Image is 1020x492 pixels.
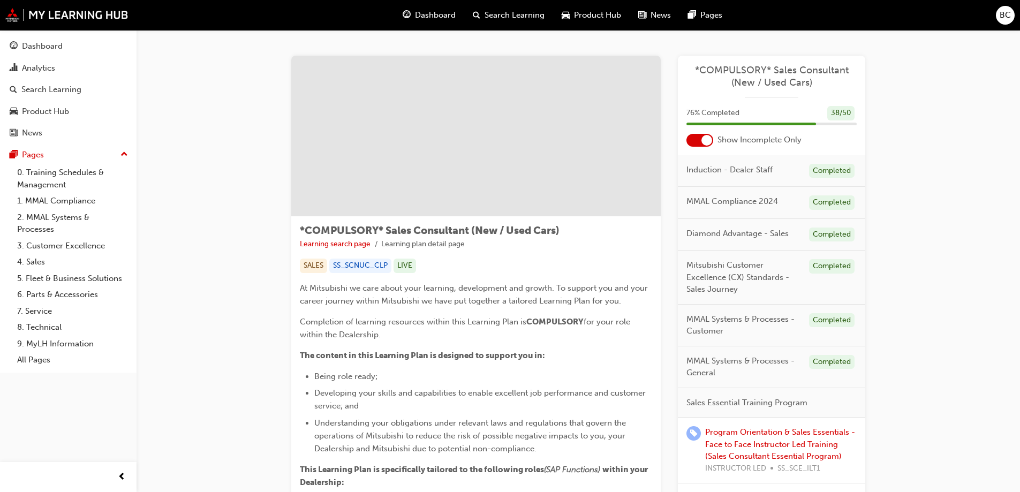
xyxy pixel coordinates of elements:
a: 9. MyLH Information [13,336,132,352]
span: pages-icon [688,9,696,22]
span: pages-icon [10,150,18,160]
span: guage-icon [403,9,411,22]
span: Being role ready; [314,372,377,381]
span: search-icon [473,9,480,22]
a: Dashboard [4,36,132,56]
div: Completed [809,164,855,178]
div: Analytics [22,62,55,74]
span: car-icon [562,9,570,22]
span: within your Dealership: [300,465,649,487]
a: Analytics [4,58,132,78]
a: 0. Training Schedules & Management [13,164,132,193]
span: Search Learning [485,9,545,21]
span: MMAL Systems & Processes - General [686,355,800,379]
div: Dashboard [22,40,63,52]
div: Pages [22,149,44,161]
a: news-iconNews [630,4,679,26]
span: guage-icon [10,42,18,51]
span: MMAL Compliance 2024 [686,195,778,208]
a: 8. Technical [13,319,132,336]
a: Product Hub [4,102,132,122]
span: Understanding your obligations under relevant laws and regulations that govern the operations of ... [314,418,628,453]
span: for your role within the Dealership. [300,317,632,339]
a: car-iconProduct Hub [553,4,630,26]
div: SS_SCNUC_CLP [329,259,391,273]
li: Learning plan detail page [381,238,465,251]
div: 38 / 50 [827,106,855,120]
span: This Learning Plan is specifically tailored to the following roles [300,465,544,474]
a: 6. Parts & Accessories [13,286,132,303]
button: Pages [4,145,132,165]
span: learningRecordVerb_ENROLL-icon [686,426,701,441]
span: MMAL Systems & Processes - Customer [686,313,800,337]
img: mmal [5,8,129,22]
a: News [4,123,132,143]
span: Show Incomplete Only [717,134,802,146]
button: BC [996,6,1015,25]
div: LIVE [394,259,416,273]
span: The content in this Learning Plan is designed to support you in: [300,351,545,360]
span: Pages [700,9,722,21]
span: Mitsubishi Customer Excellence (CX) Standards - Sales Journey [686,259,800,296]
span: News [651,9,671,21]
span: news-icon [638,9,646,22]
span: COMPULSORY [526,317,584,327]
a: search-iconSearch Learning [464,4,553,26]
div: Search Learning [21,84,81,96]
span: At Mitsubishi we care about your learning, development and growth. To support you and your career... [300,283,650,306]
a: 7. Service [13,303,132,320]
span: prev-icon [118,471,126,484]
div: Completed [809,355,855,369]
button: DashboardAnalyticsSearch LearningProduct HubNews [4,34,132,145]
a: 3. Customer Excellence [13,238,132,254]
div: SALES [300,259,327,273]
a: 2. MMAL Systems & Processes [13,209,132,238]
a: Program Orientation & Sales Essentials - Face to Face Instructor Led Training (Sales Consultant E... [705,427,855,461]
a: guage-iconDashboard [394,4,464,26]
div: Product Hub [22,105,69,118]
span: news-icon [10,128,18,138]
a: 4. Sales [13,254,132,270]
span: Product Hub [574,9,621,21]
a: *COMPULSORY* Sales Consultant (New / Used Cars) [686,64,857,88]
span: chart-icon [10,64,18,73]
span: Diamond Advantage - Sales [686,228,789,240]
span: up-icon [120,148,128,162]
span: Sales Essential Training Program [686,397,807,409]
span: search-icon [10,85,17,95]
span: 76 % Completed [686,107,739,119]
span: car-icon [10,107,18,117]
span: Completion of learning resources within this Learning Plan is [300,317,526,327]
a: Search Learning [4,80,132,100]
a: pages-iconPages [679,4,731,26]
span: Developing your skills and capabilities to enable excellent job performance and customer service;... [314,388,648,411]
span: BC [1000,9,1011,21]
span: *COMPULSORY* Sales Consultant (New / Used Cars) [300,224,560,237]
span: SS_SCE_ILT1 [777,463,820,475]
a: 1. MMAL Compliance [13,193,132,209]
div: Completed [809,195,855,210]
span: Induction - Dealer Staff [686,164,773,176]
a: Learning search page [300,239,371,248]
div: Completed [809,313,855,328]
span: Dashboard [415,9,456,21]
div: Completed [809,259,855,274]
span: INSTRUCTOR LED [705,463,766,475]
div: News [22,127,42,139]
span: (SAP Functions) [544,465,600,474]
div: Completed [809,228,855,242]
a: 5. Fleet & Business Solutions [13,270,132,287]
a: All Pages [13,352,132,368]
